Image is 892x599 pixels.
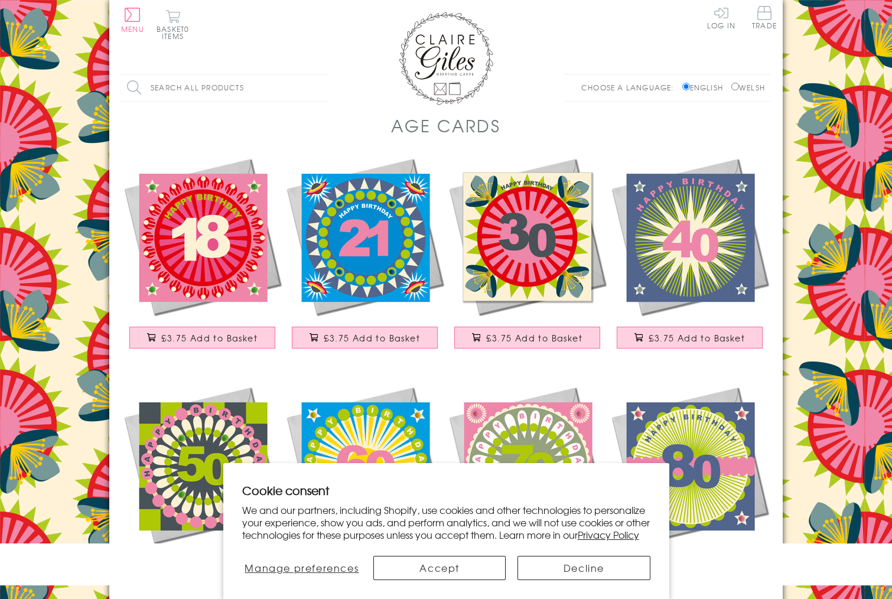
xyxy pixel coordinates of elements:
[284,155,446,360] a: Birthday Card, Age 21 - Blue Circle, Happy 21st Birthday, Embellished with pompoms £3.75 Add to B...
[316,74,328,101] input: Search
[517,556,650,580] button: Decline
[242,482,650,499] h2: Cookie consent
[162,24,189,41] span: 0 items
[581,82,680,93] p: Choose a language:
[446,155,608,360] a: Birthday Card, Age 30 - Flowers, Happy 30th Birthday, Embellished with pompoms £3.75 Add to Basket
[649,332,745,344] span: £3.75 Add to Basket
[399,12,493,105] img: Claire Giles Greetings Cards
[284,384,446,589] a: Birthday Card, Age 60 - Sunshine, Happy 60th Birthday, Embellished with pompoms £3.75 Add to Basket
[608,384,771,546] img: Birthday Card, Age 80 - Wheel, Happy 80th Birthday, Embellished with pompoms
[324,332,420,344] span: £3.75 Add to Basket
[292,327,438,349] button: £3.75 Add to Basket
[121,74,328,101] input: Search all products
[731,82,765,93] label: Welsh
[245,561,359,575] span: Manage preferences
[242,504,650,541] p: We and our partners, including Shopify, use cookies and other technologies to personalize your ex...
[446,155,608,318] img: Birthday Card, Age 30 - Flowers, Happy 30th Birthday, Embellished with pompoms
[486,332,582,344] span: £3.75 Add to Basket
[446,384,608,589] a: Birthday Card, Age 70 - Flower Power, Happy 70th Birthday, Embellished with pompoms £3.75 Add to ...
[121,24,144,34] span: Menu
[617,327,763,349] button: £3.75 Add to Basket
[121,384,284,589] a: Birthday Card, Age 50 - Chequers, Happy 50th Birthday, Embellished with pompoms £3.75 Add to Basket
[608,155,771,318] img: Birthday Card, Age 40 - Starburst, Happy 40th Birthday, Embellished with pompoms
[731,83,739,90] input: Welsh
[242,556,362,580] button: Manage preferences
[121,384,284,546] img: Birthday Card, Age 50 - Chequers, Happy 50th Birthday, Embellished with pompoms
[608,384,771,589] a: Birthday Card, Age 80 - Wheel, Happy 80th Birthday, Embellished with pompoms £3.75 Add to Basket
[121,8,144,32] button: Menu
[707,6,735,29] a: Log In
[373,556,506,580] button: Accept
[161,332,258,344] span: £3.75 Add to Basket
[682,82,729,93] label: English
[284,155,446,318] img: Birthday Card, Age 21 - Blue Circle, Happy 21st Birthday, Embellished with pompoms
[608,155,771,360] a: Birthday Card, Age 40 - Starburst, Happy 40th Birthday, Embellished with pompoms £3.75 Add to Basket
[454,327,601,349] button: £3.75 Add to Basket
[284,384,446,546] img: Birthday Card, Age 60 - Sunshine, Happy 60th Birthday, Embellished with pompoms
[578,528,639,542] a: Privacy Policy
[121,155,284,360] a: Birthday Card, Age 18 - Pink Circle, Happy 18th Birthday, Embellished with pompoms £3.75 Add to B...
[129,327,276,349] button: £3.75 Add to Basket
[157,9,189,40] button: Basket0 items
[752,6,777,31] a: Trade
[752,6,777,29] span: Trade
[391,113,501,138] h1: Age Cards
[682,83,690,90] input: English
[446,384,608,546] img: Birthday Card, Age 70 - Flower Power, Happy 70th Birthday, Embellished with pompoms
[121,155,284,318] img: Birthday Card, Age 18 - Pink Circle, Happy 18th Birthday, Embellished with pompoms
